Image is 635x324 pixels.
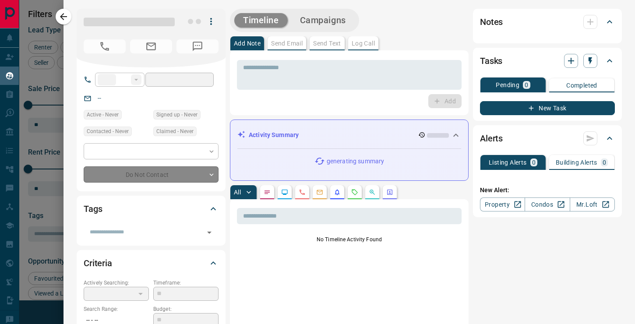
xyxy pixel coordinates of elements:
svg: Listing Alerts [334,189,341,196]
h2: Tasks [480,54,502,68]
div: Criteria [84,253,219,274]
button: Campaigns [291,13,355,28]
p: Listing Alerts [489,159,527,166]
h2: Criteria [84,256,112,270]
p: No Timeline Activity Found [237,236,462,243]
p: generating summary [327,157,384,166]
p: Activity Summary [249,130,299,140]
a: -- [98,95,101,102]
svg: Requests [351,189,358,196]
div: Notes [480,11,615,32]
div: Do Not Contact [84,166,219,183]
span: No Number [84,39,126,53]
p: All [234,189,241,195]
svg: Opportunities [369,189,376,196]
p: Actively Searching: [84,279,149,287]
p: New Alert: [480,186,615,195]
p: Completed [566,82,597,88]
p: Timeframe: [153,279,219,287]
button: New Task [480,101,615,115]
span: Active - Never [87,110,119,119]
span: No Number [176,39,219,53]
div: Tasks [480,50,615,71]
svg: Lead Browsing Activity [281,189,288,196]
button: Timeline [234,13,288,28]
a: Mr.Loft [570,197,615,211]
a: Condos [525,197,570,211]
p: 0 [603,159,606,166]
p: 0 [525,82,528,88]
span: Contacted - Never [87,127,129,136]
div: Activity Summary [237,127,461,143]
svg: Agent Actions [386,189,393,196]
svg: Emails [316,189,323,196]
svg: Notes [264,189,271,196]
p: Budget: [153,305,219,313]
span: Signed up - Never [156,110,198,119]
button: Open [203,226,215,239]
div: Alerts [480,128,615,149]
p: Building Alerts [556,159,597,166]
a: Property [480,197,525,211]
span: Claimed - Never [156,127,194,136]
div: Tags [84,198,219,219]
p: Add Note [234,40,261,46]
h2: Notes [480,15,503,29]
p: Search Range: [84,305,149,313]
p: 0 [532,159,536,166]
svg: Calls [299,189,306,196]
h2: Tags [84,202,102,216]
h2: Alerts [480,131,503,145]
span: No Email [130,39,172,53]
p: Pending [496,82,519,88]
